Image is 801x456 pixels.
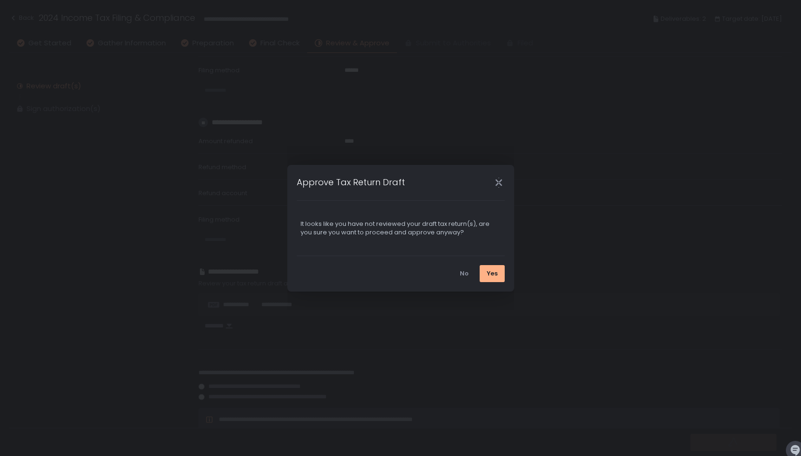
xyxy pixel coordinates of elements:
h1: Approve Tax Return Draft [297,176,405,189]
div: Yes [487,269,498,278]
button: No [453,265,476,282]
button: Yes [480,265,505,282]
div: Close [484,177,514,188]
div: It looks like you have not reviewed your draft tax return(s), are you sure you want to proceed an... [301,220,501,237]
div: No [460,269,469,278]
